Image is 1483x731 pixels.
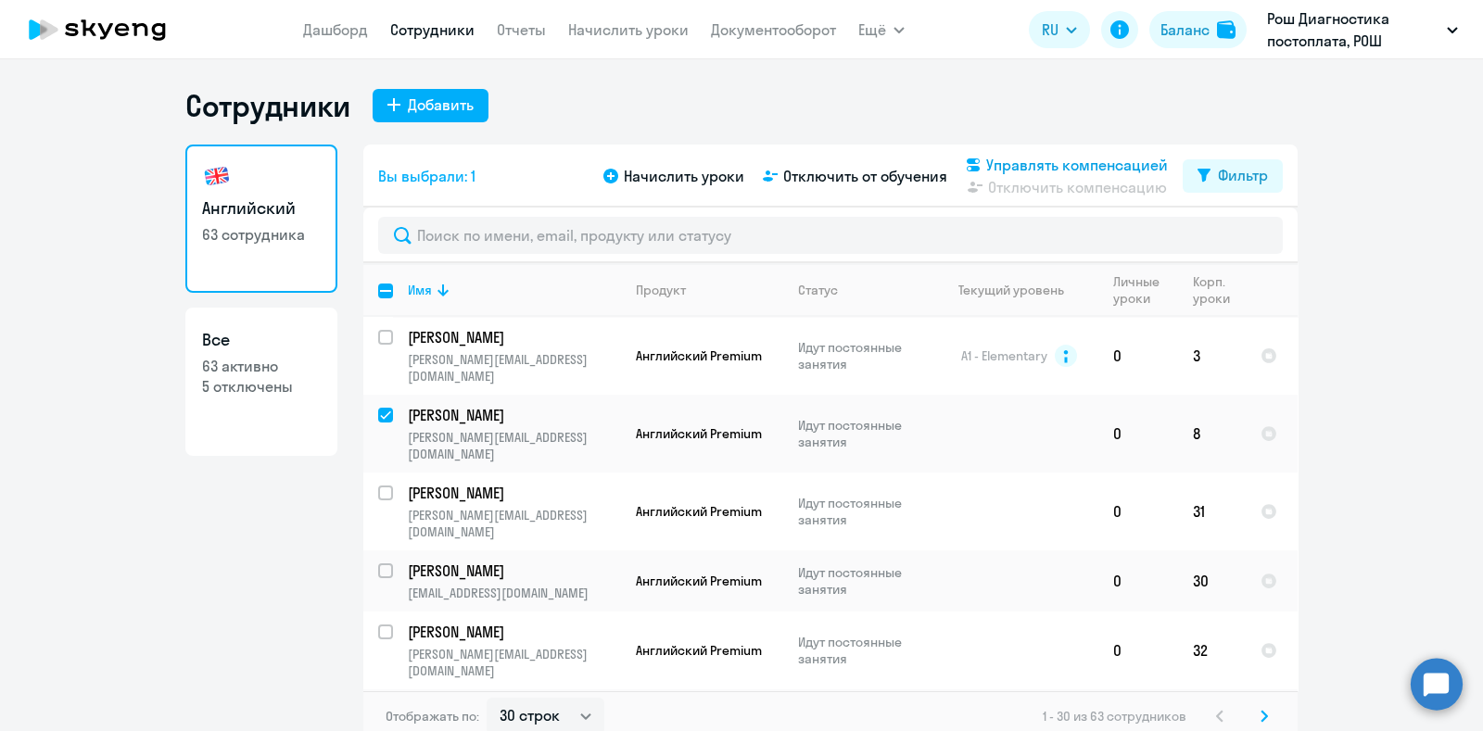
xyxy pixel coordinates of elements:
p: [PERSON_NAME][EMAIL_ADDRESS][DOMAIN_NAME] [408,429,620,462]
button: Рош Диагностика постоплата, РОШ ДИАГНОСТИКА РУС, ООО [1258,7,1467,52]
a: Документооборот [711,20,836,39]
a: Все63 активно5 отключены [185,308,337,456]
p: [PERSON_NAME] [408,405,617,425]
p: [PERSON_NAME][EMAIL_ADDRESS][DOMAIN_NAME] [408,507,620,540]
a: [PERSON_NAME] [408,327,620,347]
div: Текущий уровень [941,282,1097,298]
a: [PERSON_NAME] [408,561,620,581]
p: [EMAIL_ADDRESS][DOMAIN_NAME] [408,585,620,601]
button: Балансbalance [1149,11,1247,48]
a: Сотрудники [390,20,475,39]
button: Добавить [373,89,488,122]
span: Отключить от обучения [783,165,947,187]
a: Отчеты [497,20,546,39]
div: Личные уроки [1113,273,1165,307]
div: Имя [408,282,620,298]
div: Баланс [1160,19,1210,41]
h1: Сотрудники [185,87,350,124]
a: [PERSON_NAME] [408,622,620,642]
p: 63 сотрудника [202,224,321,245]
p: Идут постоянные занятия [798,495,925,528]
span: A1 - Elementary [961,347,1047,364]
td: 30 [1178,550,1246,611]
span: Отображать по: [386,708,479,725]
p: Идут постоянные занятия [798,634,925,667]
p: [PERSON_NAME] [408,327,617,347]
span: Английский Premium [636,503,762,520]
button: Ещё [858,11,905,48]
div: Статус [798,282,838,298]
div: Добавить [408,94,474,116]
input: Поиск по имени, email, продукту или статусу [378,217,1283,254]
p: 5 отключены [202,376,321,397]
h3: Английский [202,196,321,221]
span: Управлять компенсацией [986,154,1168,176]
div: Статус [798,282,925,298]
p: [PERSON_NAME] [408,622,617,642]
p: Идут постоянные занятия [798,339,925,372]
img: english [202,161,232,191]
p: Идут постоянные занятия [798,564,925,598]
a: [PERSON_NAME] [408,483,620,503]
p: [PERSON_NAME][EMAIL_ADDRESS][DOMAIN_NAME] [408,646,620,679]
a: [PERSON_NAME] [408,405,620,425]
td: 31 [1178,473,1246,550]
div: Имя [408,282,432,298]
div: Продукт [636,282,782,298]
img: balance [1217,20,1236,39]
td: 0 [1098,317,1178,395]
div: Корп. уроки [1193,273,1233,307]
p: Рош Диагностика постоплата, РОШ ДИАГНОСТИКА РУС, ООО [1267,7,1439,52]
span: RU [1042,19,1058,41]
button: Фильтр [1183,159,1283,193]
span: 1 - 30 из 63 сотрудников [1043,708,1186,725]
p: Идут постоянные занятия [798,417,925,450]
span: Начислить уроки [624,165,744,187]
td: 0 [1098,395,1178,473]
h3: Все [202,328,321,352]
p: 63 активно [202,356,321,376]
span: Ещё [858,19,886,41]
div: Фильтр [1218,164,1268,186]
td: 0 [1098,550,1178,611]
p: [PERSON_NAME] [408,483,617,503]
a: Начислить уроки [568,20,689,39]
div: Корп. уроки [1193,273,1245,307]
span: Английский Premium [636,573,762,589]
td: 0 [1098,473,1178,550]
td: 0 [1098,611,1178,689]
td: 32 [1178,611,1246,689]
span: Английский Premium [636,425,762,442]
div: Личные уроки [1113,273,1177,307]
span: Английский Premium [636,642,762,659]
td: 8 [1178,395,1246,473]
span: Английский Premium [636,347,762,364]
div: Текущий уровень [958,282,1064,298]
a: Английский63 сотрудника [185,145,337,293]
span: Вы выбрали: 1 [378,165,475,187]
button: RU [1029,11,1090,48]
div: Продукт [636,282,686,298]
td: 3 [1178,317,1246,395]
a: Дашборд [303,20,368,39]
p: [PERSON_NAME] [408,561,617,581]
p: [PERSON_NAME][EMAIL_ADDRESS][DOMAIN_NAME] [408,351,620,384]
